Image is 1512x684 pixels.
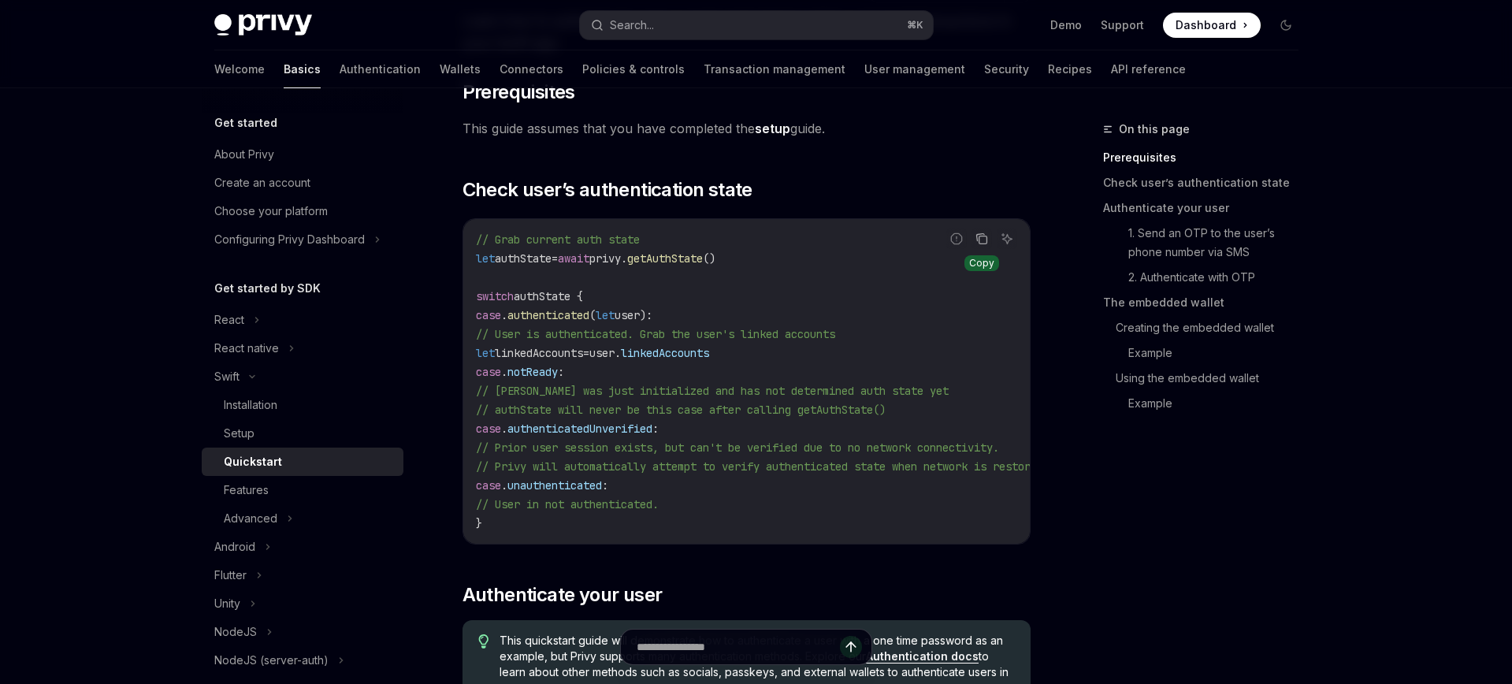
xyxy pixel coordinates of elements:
[610,16,654,35] div: Search...
[202,448,403,476] a: Quickstart
[507,308,589,322] span: authenticated
[476,346,495,360] span: let
[476,308,501,322] span: case
[1163,13,1261,38] a: Dashboard
[1128,221,1311,265] a: 1. Send an OTP to the user’s phone number via SMS
[224,424,254,443] div: Setup
[476,422,501,436] span: case
[476,516,482,530] span: }
[507,365,558,379] span: notReady
[476,251,495,266] span: let
[500,50,563,88] a: Connectors
[495,346,583,360] span: linkedAccounts
[997,229,1017,249] button: Ask AI
[214,367,240,386] div: Swift
[463,80,575,105] span: Prerequisites
[1050,17,1082,33] a: Demo
[589,308,596,322] span: (
[202,476,403,504] a: Features
[864,50,965,88] a: User management
[627,251,703,266] span: getAuthState
[463,177,752,203] span: Check user’s authentication state
[984,50,1029,88] a: Security
[224,452,282,471] div: Quickstart
[558,365,564,379] span: :
[1273,13,1298,38] button: Toggle dark mode
[214,594,240,613] div: Unity
[501,308,507,322] span: .
[202,391,403,419] a: Installation
[214,113,277,132] h5: Get started
[284,50,321,88] a: Basics
[202,419,403,448] a: Setup
[476,289,514,303] span: switch
[946,229,967,249] button: Report incorrect code
[1116,315,1311,340] a: Creating the embedded wallet
[971,229,992,249] button: Copy the contents from the code block
[1048,50,1092,88] a: Recipes
[507,422,652,436] span: authenticatedUnverified
[202,140,403,169] a: About Privy
[495,251,552,266] span: authState
[214,623,257,641] div: NodeJS
[964,255,999,271] div: Copy
[1103,170,1311,195] a: Check user’s authentication state
[202,169,403,197] a: Create an account
[583,346,589,360] span: =
[224,509,277,528] div: Advanced
[214,279,321,298] h5: Get started by SDK
[214,566,247,585] div: Flutter
[476,365,501,379] span: case
[501,478,507,493] span: .
[755,121,790,137] a: setup
[214,339,279,358] div: React native
[1128,340,1311,366] a: Example
[1103,290,1311,315] a: The embedded wallet
[552,251,558,266] span: =
[476,441,999,455] span: // Prior user session exists, but can't be verified due to no network connectivity.
[214,173,310,192] div: Create an account
[463,117,1031,139] span: This guide assumes that you have completed the guide.
[1128,265,1311,290] a: 2. Authenticate with OTP
[224,481,269,500] div: Features
[615,308,646,322] span: user)
[1111,50,1186,88] a: API reference
[214,50,265,88] a: Welcome
[840,636,862,658] button: Send message
[440,50,481,88] a: Wallets
[476,478,501,493] span: case
[476,384,949,398] span: // [PERSON_NAME] was just initialized and has not determined auth state yet
[463,582,663,608] span: Authenticate your user
[501,365,507,379] span: .
[589,346,621,360] span: user.
[558,251,589,266] span: await
[214,14,312,36] img: dark logo
[589,251,627,266] span: privy.
[476,327,835,341] span: // User is authenticated. Grab the user's linked accounts
[1103,195,1311,221] a: Authenticate your user
[1103,145,1311,170] a: Prerequisites
[582,50,685,88] a: Policies & controls
[476,232,640,247] span: // Grab current auth state
[214,310,244,329] div: React
[202,197,403,225] a: Choose your platform
[907,19,923,32] span: ⌘ K
[704,50,845,88] a: Transaction management
[1119,120,1190,139] span: On this page
[214,202,328,221] div: Choose your platform
[476,497,659,511] span: // User in not authenticated.
[652,422,659,436] span: :
[501,422,507,436] span: .
[1128,391,1311,416] a: Example
[214,651,329,670] div: NodeJS (server-auth)
[476,459,1049,474] span: // Privy will automatically attempt to verify authenticated state when network is restored.
[340,50,421,88] a: Authentication
[476,403,886,417] span: // authState will never be this case after calling getAuthState()
[214,230,365,249] div: Configuring Privy Dashboard
[1101,17,1144,33] a: Support
[621,346,709,360] span: linkedAccounts
[596,308,615,322] span: let
[703,251,715,266] span: ()
[214,145,274,164] div: About Privy
[602,478,608,493] span: :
